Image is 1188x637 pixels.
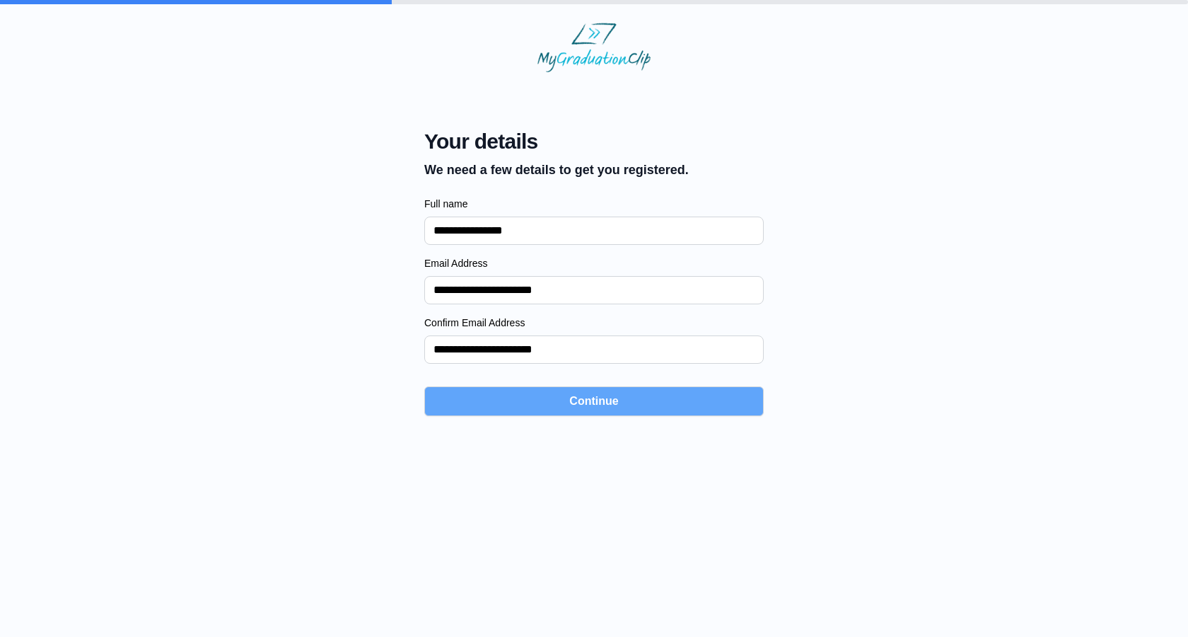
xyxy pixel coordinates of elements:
label: Confirm Email Address [424,316,764,330]
label: Email Address [424,256,764,270]
p: We need a few details to get you registered. [424,160,689,180]
img: MyGraduationClip [537,23,651,72]
span: Your details [424,129,689,154]
button: Continue [424,386,764,416]
label: Full name [424,197,764,211]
